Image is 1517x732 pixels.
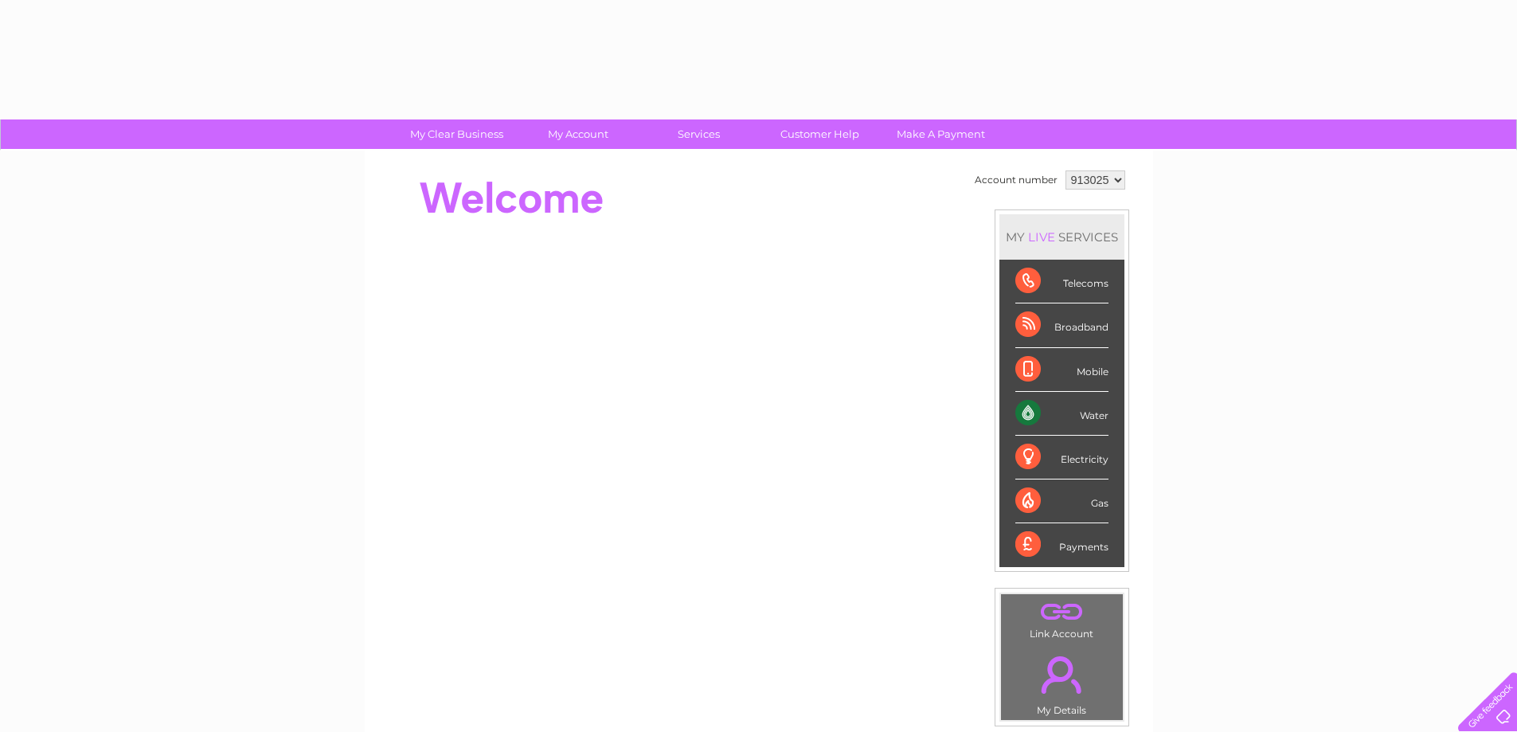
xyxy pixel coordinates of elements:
[1015,436,1108,480] div: Electricity
[971,166,1062,194] td: Account number
[1005,598,1119,626] a: .
[999,214,1124,260] div: MY SERVICES
[754,119,886,149] a: Customer Help
[875,119,1007,149] a: Make A Payment
[1015,348,1108,392] div: Mobile
[633,119,764,149] a: Services
[1000,643,1124,721] td: My Details
[1015,260,1108,303] div: Telecoms
[1015,480,1108,523] div: Gas
[1015,392,1108,436] div: Water
[1015,523,1108,566] div: Payments
[1015,303,1108,347] div: Broadband
[1000,593,1124,644] td: Link Account
[1005,647,1119,703] a: .
[512,119,643,149] a: My Account
[1025,229,1058,245] div: LIVE
[391,119,522,149] a: My Clear Business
